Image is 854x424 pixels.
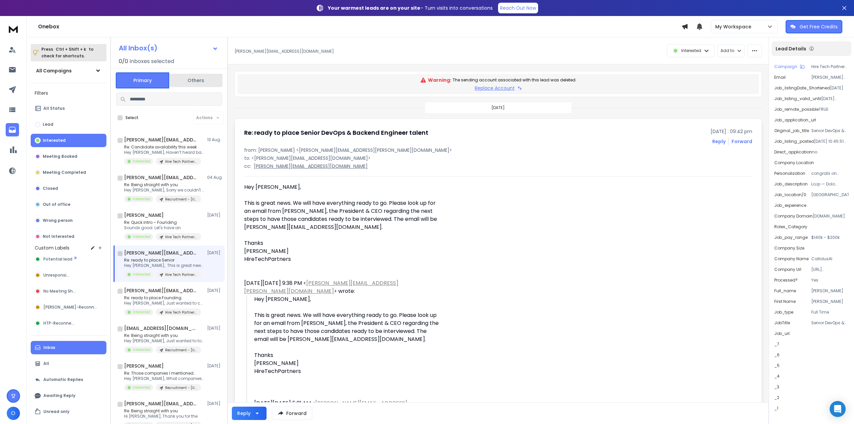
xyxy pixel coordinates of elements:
[165,197,197,202] p: Recruitment - [US_STATE]. US - Google Accounts - Second Copy
[125,115,138,120] label: Select
[712,138,726,145] button: Reply
[7,407,20,420] button: O
[811,171,849,176] p: congrats on hitting >20% MoM ARR growth with real usage from 1,000+ paying lawyers - most legal t...
[31,88,106,98] h3: Filters
[31,134,106,147] button: Interested
[124,408,201,414] p: Re: Being straight with you
[119,45,157,51] h1: All Inbox(s)
[235,49,334,54] p: [PERSON_NAME][EMAIL_ADDRESS][DOMAIN_NAME]
[774,160,814,165] p: company.location
[814,139,849,144] p: [DATE] 10:45:51 PM
[774,246,804,251] p: company.size
[165,348,197,353] p: Recruitment - [US_STATE]. US - Google Accounts - Second Copy
[732,138,752,145] div: Forward
[124,325,197,332] h1: [EMAIL_ADDRESS][DOMAIN_NAME]
[165,235,197,240] p: Hire Tech Partners Recruitment - Middle Man Template
[232,407,267,420] button: Reply
[43,106,65,111] p: All Status
[43,138,66,143] p: Interested
[774,181,808,187] p: job_description
[31,405,106,418] button: Unread only
[116,72,169,88] button: Primary
[774,224,807,230] p: Roles_Category
[31,253,106,266] button: Potential lead
[774,107,819,112] p: job_remote_possible
[721,48,734,53] p: Add to
[830,85,849,91] p: [DATE]
[207,288,222,293] p: [DATE]
[31,341,106,354] button: Inbox
[776,45,806,52] p: Lead Details
[811,256,849,262] p: CallidusAI
[43,289,78,294] span: No Meeting Show
[36,67,72,74] h1: All Campaigns
[244,279,439,295] div: [DATE][DATE] 9:38 PM < > wrote:
[43,122,53,127] p: Lead
[774,128,809,133] p: original_job_title
[43,202,70,207] p: Out of office
[786,20,842,33] button: Get Free Credits
[813,214,849,219] p: [DOMAIN_NAME]
[811,299,849,304] p: [PERSON_NAME]
[811,310,849,315] p: Full Time
[774,331,790,336] p: job_url
[774,64,805,69] button: Campaign
[124,258,204,263] p: Re: ready to place Senior
[124,263,204,268] p: Hey [PERSON_NAME], This is great news.
[774,85,830,91] p: Job_listingDate_Shortened
[328,5,493,11] p: – Turn visits into conversations
[207,250,222,256] p: [DATE]
[124,363,164,369] h1: [PERSON_NAME]
[124,287,197,294] h1: [PERSON_NAME][EMAIL_ADDRESS][DOMAIN_NAME]
[35,245,69,251] h3: Custom Labels
[113,41,224,55] button: All Inbox(s)
[124,187,204,193] p: Hey [PERSON_NAME], Sorry we couldn't make
[124,371,204,376] p: Re: Those companies I mentioned..
[811,181,849,187] p: Lo;ip — Dolo Sitametc, adi elit seddoeiu tempo incididunt‑UT laboreet, do m aliqu‑en AdmIni & Ven...
[774,235,808,240] p: job_pay_range
[31,389,106,402] button: Awaiting Reply
[498,3,538,13] a: Reach Out Now
[491,105,505,110] p: [DATE]
[165,310,197,315] p: Hire Tech Partners Recruitment - AI
[119,57,128,65] span: 0 / 0
[31,317,106,330] button: HTP-Reconnect
[31,373,106,386] button: Automatic Replies
[124,333,204,338] p: Re: Being straight with you
[31,150,106,163] button: Meeting Booked
[244,155,752,161] p: to: <[PERSON_NAME][EMAIL_ADDRESS][DOMAIN_NAME]>
[453,77,576,83] p: The sending account associated with this lead was deleted.
[244,279,398,295] a: [PERSON_NAME][EMAIL_ADDRESS][PERSON_NAME][DOMAIN_NAME]
[43,218,73,223] p: Wrong person
[133,310,150,315] p: Interested
[43,345,55,350] p: Inbox
[774,374,780,379] p: _4
[428,77,451,83] p: Warning:
[774,256,809,262] p: Company Name
[38,23,682,31] h1: Onebox
[715,23,754,30] p: My Workspace
[124,301,204,306] p: Hey [PERSON_NAME], Just wanted to check
[31,230,106,243] button: Not Interested
[244,183,439,263] div: Hey [PERSON_NAME], This is great news. We will have everything ready to go. Please look up for an...
[774,352,780,358] p: _6
[43,305,99,310] span: [PERSON_NAME]-Reconnect
[500,5,536,11] p: Reach Out Now
[169,73,223,88] button: Others
[133,347,150,352] p: Interested
[237,410,251,417] div: Reply
[774,214,813,219] p: company.domain
[31,198,106,211] button: Out of office
[811,75,849,80] p: [PERSON_NAME][EMAIL_ADDRESS][DOMAIN_NAME]
[31,357,106,370] button: All
[774,171,805,176] p: Personalization
[328,5,420,11] strong: Your warmest leads are on your site
[811,64,849,69] p: Hire Tech Partners Recruitment - AI
[31,64,106,77] button: All Campaigns
[133,196,150,201] p: Interested
[811,288,849,294] p: [PERSON_NAME]
[819,107,849,112] p: TRUE
[774,267,801,272] p: company.url
[811,235,849,240] p: $140k – $200k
